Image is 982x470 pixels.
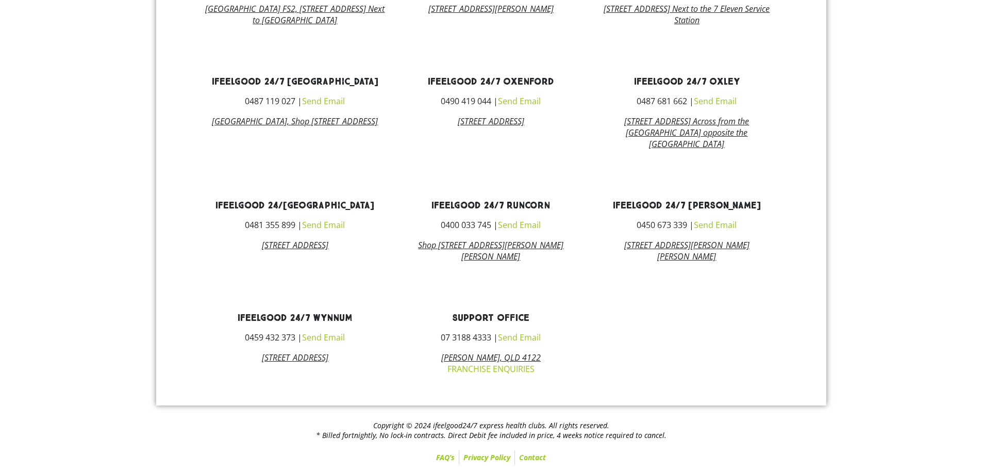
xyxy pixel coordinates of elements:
a: [GEOGRAPHIC_DATA], Shop [STREET_ADDRESS] [212,116,378,127]
a: FRANCHISE ENQUIRIES [447,363,535,375]
a: Send Email [694,219,737,231]
a: ifeelgood 24/7 Wynnum [238,312,352,324]
a: [STREET_ADDRESS] [262,239,328,251]
a: ifeelgood 24/7 Runcorn [431,200,550,212]
h3: 07 3188 4333 | [401,333,581,342]
a: Send Email [694,95,737,107]
a: Shop [STREET_ADDRESS][PERSON_NAME][PERSON_NAME] [418,239,563,262]
a: [STREET_ADDRESS][PERSON_NAME][PERSON_NAME] [624,239,750,262]
a: Send Email [302,219,345,231]
a: [STREET_ADDRESS] Next to the 7 Eleven Service Station [604,3,770,26]
h3: 0487 681 662 | [596,97,777,105]
h3: 0490 419 044 | [401,97,581,105]
a: Send Email [302,95,345,107]
a: ifeelgood 24/7 [GEOGRAPHIC_DATA] [212,76,378,88]
h3: 0459 432 373 | [205,333,386,342]
h3: 0487 119 027 | [205,97,386,105]
a: ifeelgood 24/7 Oxenford [428,76,554,88]
h3: 0450 673 339 | [596,221,777,229]
a: Privacy Policy [459,450,514,465]
h3: Support Office [401,314,581,323]
h3: 0481 355 899 | [205,221,386,229]
a: [STREET_ADDRESS][PERSON_NAME] [428,3,554,14]
a: [STREET_ADDRESS] [262,352,328,363]
a: [STREET_ADDRESS] Across from the [GEOGRAPHIC_DATA] opposite the [GEOGRAPHIC_DATA] [624,116,749,150]
a: [GEOGRAPHIC_DATA] FS2, [STREET_ADDRESS] Next to [GEOGRAPHIC_DATA] [205,3,385,26]
h2: Copyright © 2024 ifeelgood24/7 express health clubs. All rights reserved. * Billed fortnightly, N... [161,421,821,440]
a: Contact [515,450,550,465]
a: Send Email [498,332,541,343]
a: Send Email [498,219,541,231]
a: ifeelgood 24/[GEOGRAPHIC_DATA] [215,200,374,212]
a: Send Email [498,95,541,107]
a: Send Email [302,332,345,343]
h3: 0400 033 745 | [401,221,581,229]
a: [STREET_ADDRESS] [458,116,524,127]
a: ifeelgood 24/7 Oxley [634,76,740,88]
a: FAQ’s [432,450,459,465]
a: ifeelgood 24/7 [PERSON_NAME] [613,200,761,212]
i: [PERSON_NAME], QLD 4122 [441,352,541,363]
nav: Menu [161,450,821,465]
